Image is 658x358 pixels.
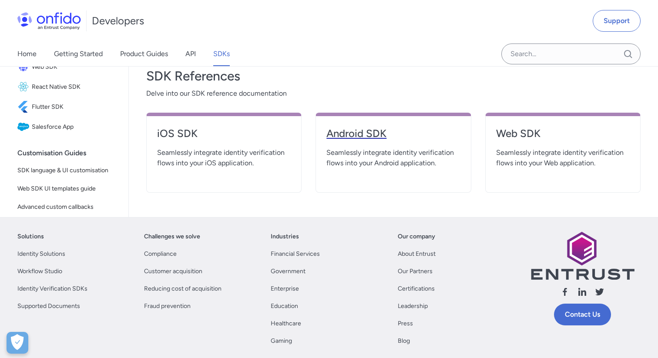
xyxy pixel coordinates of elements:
img: Onfido Logo [17,12,81,30]
svg: Follow us linkedin [577,287,587,297]
a: Reducing cost of acquisition [144,284,222,294]
a: Press [398,318,413,329]
a: iOS SDK [157,127,291,147]
a: Fraud prevention [144,301,191,311]
a: Education [271,301,298,311]
a: Supported Documents [17,301,80,311]
a: SDK language & UI customisation [14,162,121,179]
h4: iOS SDK [157,127,291,141]
a: Financial Services [271,249,320,259]
span: Advanced custom callbacks [17,202,118,212]
img: IconWeb SDK [17,61,32,73]
div: Customisation Guides [17,144,125,162]
span: Flutter SDK [32,101,118,113]
h4: Web SDK [496,127,630,141]
a: Advanced custom callbacks [14,198,121,216]
a: Enterprise [271,284,299,294]
a: IconSalesforce AppSalesforce App [14,117,121,137]
a: Government [271,266,305,277]
span: SDK language & UI customisation [17,165,118,176]
a: API [185,42,196,66]
a: IconWeb SDKWeb SDK [14,57,121,77]
a: Product Guides [120,42,168,66]
a: Leadership [398,301,428,311]
a: Solutions [17,231,44,242]
a: Web SDK UI templates guide [14,180,121,197]
a: Support [593,10,641,32]
a: Identity Solutions [17,249,65,259]
a: About Entrust [398,249,436,259]
h3: SDK References [146,67,641,85]
span: React Native SDK [32,81,118,93]
button: Open Preferences [7,332,28,354]
img: IconSalesforce App [17,121,32,133]
span: Seamlessly integrate identity verification flows into your Web application. [496,147,630,168]
a: Android SDK [326,127,460,147]
a: Certifications [398,284,435,294]
a: IconReact Native SDKReact Native SDK [14,77,121,97]
a: Compliance [144,249,177,259]
span: Web SDK UI templates guide [17,184,118,194]
input: Onfido search input field [501,43,641,64]
a: Getting Started [54,42,103,66]
span: Web SDK [32,61,118,73]
a: Our Partners [398,266,433,277]
a: Follow us facebook [560,287,570,300]
a: Identity Verification SDKs [17,284,87,294]
a: Contact Us [554,304,611,325]
a: Follow us linkedin [577,287,587,300]
a: Our company [398,231,435,242]
a: Industries [271,231,299,242]
a: Gaming [271,336,292,346]
h4: Android SDK [326,127,460,141]
svg: Follow us X (Twitter) [594,287,605,297]
div: Cookie Preferences [7,332,28,354]
a: Follow us X (Twitter) [594,287,605,300]
img: IconReact Native SDK [17,81,32,93]
a: Web SDK [496,127,630,147]
a: Challenges we solve [144,231,200,242]
a: Workflow Studio [17,266,62,277]
a: Healthcare [271,318,301,329]
img: Entrust logo [530,231,634,280]
img: IconFlutter SDK [17,101,32,113]
a: Customer acquisition [144,266,202,277]
span: Delve into our SDK reference documentation [146,88,641,99]
a: SDKs [213,42,230,66]
a: Home [17,42,37,66]
h1: Developers [92,14,144,28]
span: Seamlessly integrate identity verification flows into your iOS application. [157,147,291,168]
span: Seamlessly integrate identity verification flows into your Android application. [326,147,460,168]
a: IconFlutter SDKFlutter SDK [14,97,121,117]
span: Salesforce App [32,121,118,133]
svg: Follow us facebook [560,287,570,297]
a: Blog [398,336,410,346]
